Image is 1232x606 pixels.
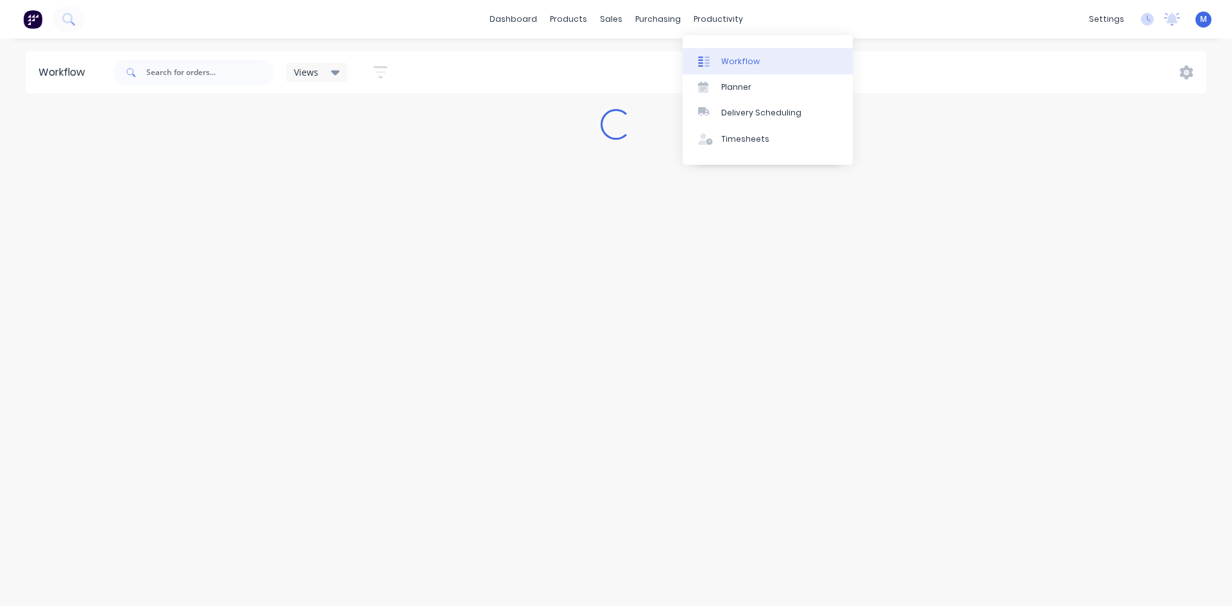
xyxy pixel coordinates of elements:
span: M [1200,13,1207,25]
div: Timesheets [721,133,769,145]
a: Planner [683,74,853,100]
div: settings [1082,10,1131,29]
div: Planner [721,81,751,93]
div: purchasing [629,10,687,29]
span: Views [294,65,318,79]
a: dashboard [483,10,543,29]
div: Workflow [721,56,760,67]
div: Workflow [38,65,91,80]
a: Delivery Scheduling [683,100,853,126]
div: Delivery Scheduling [721,107,801,119]
div: productivity [687,10,749,29]
a: Workflow [683,48,853,74]
input: Search for orders... [146,60,273,85]
div: sales [594,10,629,29]
img: Factory [23,10,42,29]
div: products [543,10,594,29]
a: Timesheets [683,126,853,152]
